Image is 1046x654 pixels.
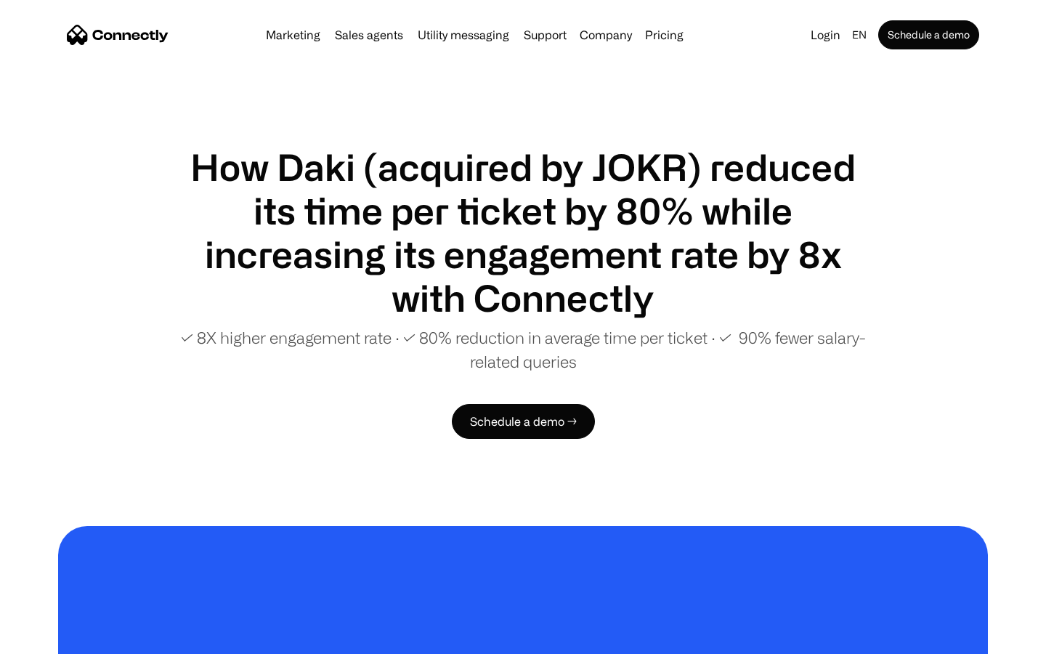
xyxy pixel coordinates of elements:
[452,404,595,439] a: Schedule a demo →
[67,24,169,46] a: home
[878,20,979,49] a: Schedule a demo
[174,326,872,374] p: ✓ 8X higher engagement rate ∙ ✓ 80% reduction in average time per ticket ∙ ✓ 90% fewer salary-rel...
[260,29,326,41] a: Marketing
[575,25,636,45] div: Company
[846,25,875,45] div: en
[580,25,632,45] div: Company
[29,629,87,649] ul: Language list
[412,29,515,41] a: Utility messaging
[174,145,872,320] h1: How Daki (acquired by JOKR) reduced its time per ticket by 80% while increasing its engagement ra...
[639,29,689,41] a: Pricing
[805,25,846,45] a: Login
[15,627,87,649] aside: Language selected: English
[329,29,409,41] a: Sales agents
[518,29,572,41] a: Support
[852,25,867,45] div: en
